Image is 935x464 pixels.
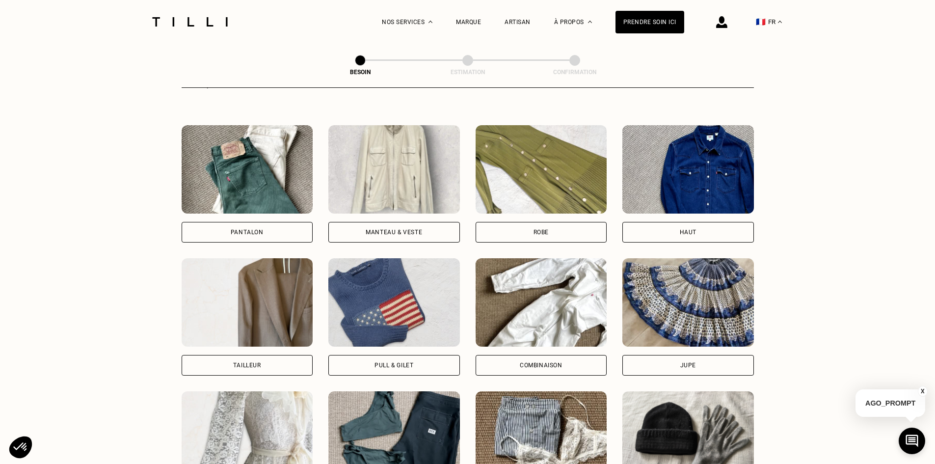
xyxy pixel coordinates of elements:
[419,69,517,76] div: Estimation
[918,386,928,397] button: X
[615,11,684,33] a: Prendre soin ici
[311,69,409,76] div: Besoin
[149,17,231,27] img: Logo du service de couturière Tilli
[716,16,727,28] img: icône connexion
[622,258,754,347] img: Tilli retouche votre Jupe
[182,258,313,347] img: Tilli retouche votre Tailleur
[366,229,422,235] div: Manteau & Veste
[520,362,562,368] div: Combinaison
[680,229,696,235] div: Haut
[778,21,782,23] img: menu déroulant
[622,125,754,214] img: Tilli retouche votre Haut
[680,362,696,368] div: Jupe
[505,19,531,26] a: Artisan
[855,389,925,417] p: AGO_PROMPT
[534,229,549,235] div: Robe
[233,362,261,368] div: Tailleur
[456,19,481,26] a: Marque
[182,125,313,214] img: Tilli retouche votre Pantalon
[588,21,592,23] img: Menu déroulant à propos
[476,258,607,347] img: Tilli retouche votre Combinaison
[374,362,413,368] div: Pull & gilet
[428,21,432,23] img: Menu déroulant
[328,125,460,214] img: Tilli retouche votre Manteau & Veste
[328,258,460,347] img: Tilli retouche votre Pull & gilet
[526,69,624,76] div: Confirmation
[756,17,766,27] span: 🇫🇷
[476,125,607,214] img: Tilli retouche votre Robe
[231,229,264,235] div: Pantalon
